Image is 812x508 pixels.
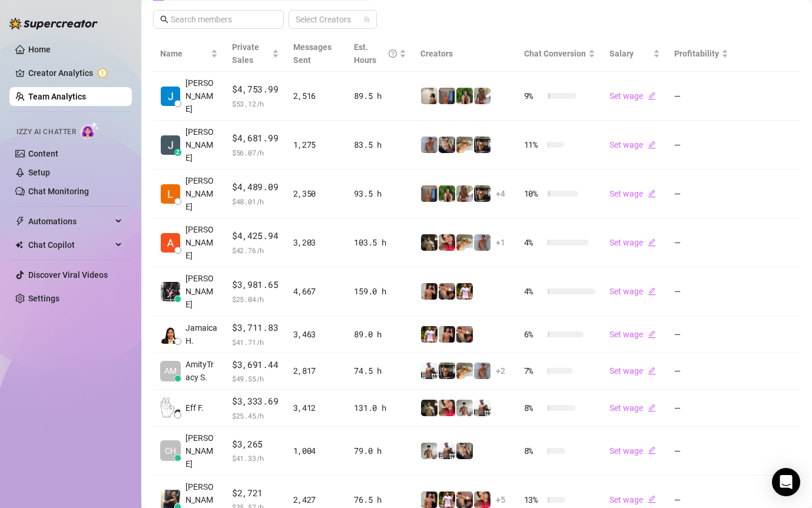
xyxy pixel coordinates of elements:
img: Wayne [421,185,438,202]
span: AM [164,364,177,377]
span: $3,711.83 [232,321,279,335]
td: — [667,267,735,316]
span: $2,721 [232,486,279,500]
img: Adrian Custodio [161,233,180,253]
div: 3,463 [293,328,340,341]
input: Search members [171,13,267,26]
div: 2,350 [293,187,340,200]
div: 159.0 h [354,285,406,298]
a: Set wageedit [609,330,656,339]
span: edit [648,92,656,100]
td: — [667,353,735,390]
span: $ 48.01 /h [232,195,279,207]
span: Eff F. [185,401,204,414]
img: Arianna Aguilar [161,282,180,301]
img: Osvaldo [456,492,473,508]
span: [PERSON_NAME] [185,272,218,311]
img: Nathaniel [474,88,490,104]
div: Open Intercom Messenger [772,468,800,496]
div: 4,667 [293,285,340,298]
td: — [667,316,735,353]
div: 1,275 [293,138,340,151]
span: + 5 [496,493,505,506]
span: [PERSON_NAME] [185,431,218,470]
img: Nathaniel [439,185,455,202]
img: Zach [439,326,455,343]
td: — [667,390,735,427]
span: $3,691.44 [232,358,279,372]
img: Jamaica Hurtado [161,324,180,344]
img: Ralphy [421,88,438,104]
a: Set wageedit [609,91,656,101]
span: Messages Sent [293,42,332,65]
span: AmityTracy S. [185,358,218,384]
div: 89.5 h [354,89,406,102]
div: 74.5 h [354,364,406,377]
th: Name [153,36,225,72]
div: 131.0 h [354,401,406,414]
img: Joey [474,234,490,251]
span: edit [648,367,656,375]
span: 11 % [524,138,543,151]
span: $4,489.09 [232,180,279,194]
span: $3,981.65 [232,278,279,292]
td: — [667,72,735,121]
span: $4,681.99 [232,131,279,145]
span: $ 56.07 /h [232,147,279,158]
img: Eff Francisco [161,398,180,417]
div: 79.0 h [354,444,406,457]
img: Tony [421,234,438,251]
div: 3,203 [293,236,340,249]
span: $ 41.33 /h [232,452,279,464]
span: question-circle [389,41,397,67]
span: team [363,16,370,23]
span: search [160,15,168,24]
img: Joey [421,137,438,153]
span: 9 % [524,89,543,102]
span: $ 42.76 /h [232,244,279,256]
img: Chat Copilot [15,241,23,249]
span: Salary [609,49,634,58]
span: edit [648,495,656,503]
img: AI Chatter [81,122,99,139]
img: Nathan [439,363,455,379]
span: Automations [28,212,112,231]
span: 8 % [524,401,543,414]
img: Zac [456,234,473,251]
img: Wayne [439,88,455,104]
span: + 1 [496,236,505,249]
img: Jeffery Bamba [161,135,180,155]
a: Team Analytics [28,92,86,101]
img: Nathan [474,137,490,153]
span: [PERSON_NAME] [185,174,218,213]
span: Izzy AI Chatter [16,127,76,138]
td: — [667,170,735,218]
span: 13 % [524,493,543,506]
th: Creators [413,36,517,72]
div: 83.5 h [354,138,406,151]
div: 3,412 [293,401,340,414]
img: JUSTIN [474,400,490,416]
div: 2,516 [293,89,340,102]
span: 4 % [524,285,543,298]
span: Profitability [674,49,719,58]
td: — [667,121,735,170]
span: edit [648,446,656,454]
a: Home [28,45,51,54]
span: $ 25.04 /h [232,293,279,305]
span: $ 53.12 /h [232,98,279,109]
div: 2,817 [293,364,340,377]
a: Set wageedit [609,403,656,413]
img: Hector [439,492,455,508]
span: $4,753.99 [232,82,279,97]
img: George [456,443,473,459]
img: Vanessa [474,492,490,508]
span: $4,425.94 [232,229,279,243]
span: edit [648,190,656,198]
div: 93.5 h [354,187,406,200]
img: Joey [474,363,490,379]
div: Est. Hours [354,41,396,67]
a: Creator Analytics exclamation-circle [28,64,122,82]
img: JUSTIN [421,363,438,379]
img: George [439,137,455,153]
